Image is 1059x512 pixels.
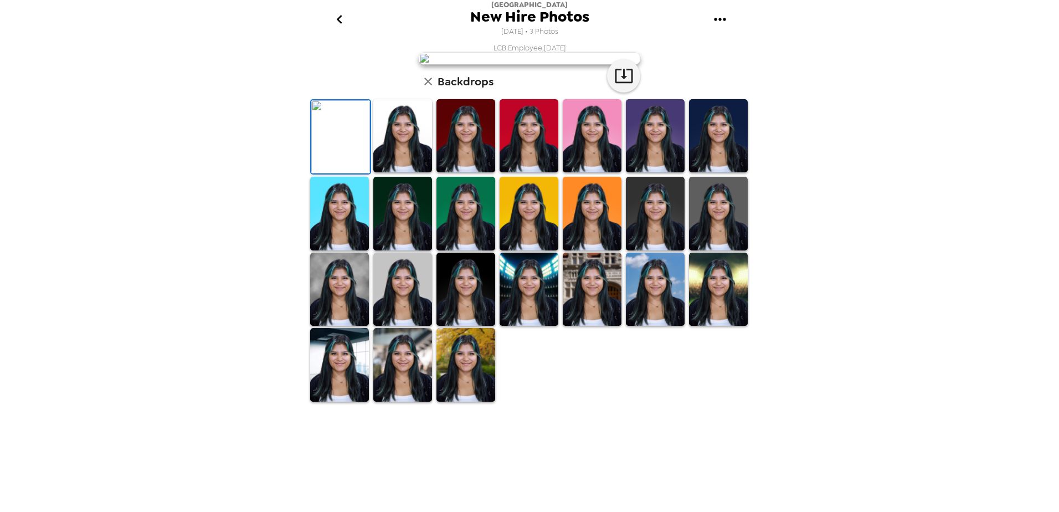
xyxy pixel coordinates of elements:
[419,53,640,65] img: user
[501,24,558,39] span: [DATE] • 3 Photos
[311,100,370,174] img: Original
[470,9,589,24] span: New Hire Photos
[702,2,738,38] button: gallery menu
[438,73,493,90] h6: Backdrops
[493,43,566,53] span: LCB Employee , [DATE]
[321,2,357,38] button: go back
